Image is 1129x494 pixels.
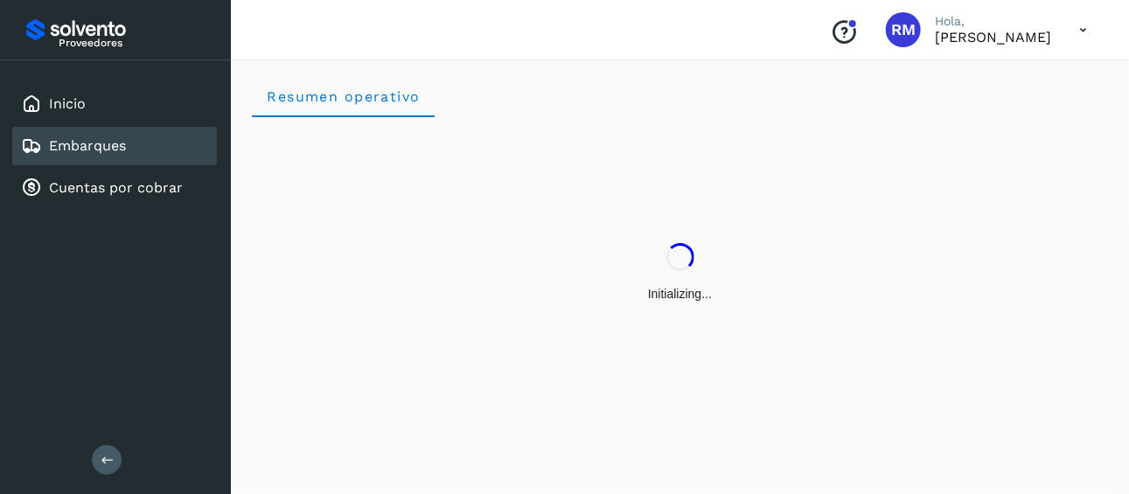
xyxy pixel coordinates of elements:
[49,179,183,196] a: Cuentas por cobrar
[49,95,86,112] a: Inicio
[12,169,217,207] div: Cuentas por cobrar
[935,14,1051,29] p: Hola,
[59,37,210,49] p: Proveedores
[12,127,217,165] div: Embarques
[49,137,126,154] a: Embarques
[266,88,421,105] span: Resumen operativo
[935,29,1051,45] p: RICARDO MONTEMAYOR
[12,85,217,123] div: Inicio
